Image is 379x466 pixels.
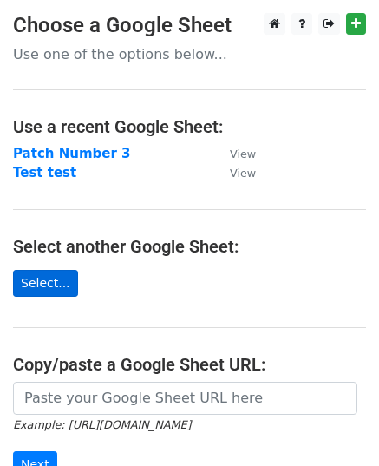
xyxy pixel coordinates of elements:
h4: Use a recent Google Sheet: [13,116,366,137]
a: Select... [13,270,78,297]
a: View [212,146,256,161]
a: Test test [13,165,76,180]
h4: Select another Google Sheet: [13,236,366,257]
small: Example: [URL][DOMAIN_NAME] [13,418,191,431]
a: Patch Number 3 [13,146,131,161]
small: View [230,167,256,180]
p: Use one of the options below... [13,45,366,63]
h4: Copy/paste a Google Sheet URL: [13,354,366,375]
iframe: Chat Widget [292,383,379,466]
input: Paste your Google Sheet URL here [13,382,357,415]
small: View [230,148,256,161]
h3: Choose a Google Sheet [13,13,366,38]
a: View [212,165,256,180]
